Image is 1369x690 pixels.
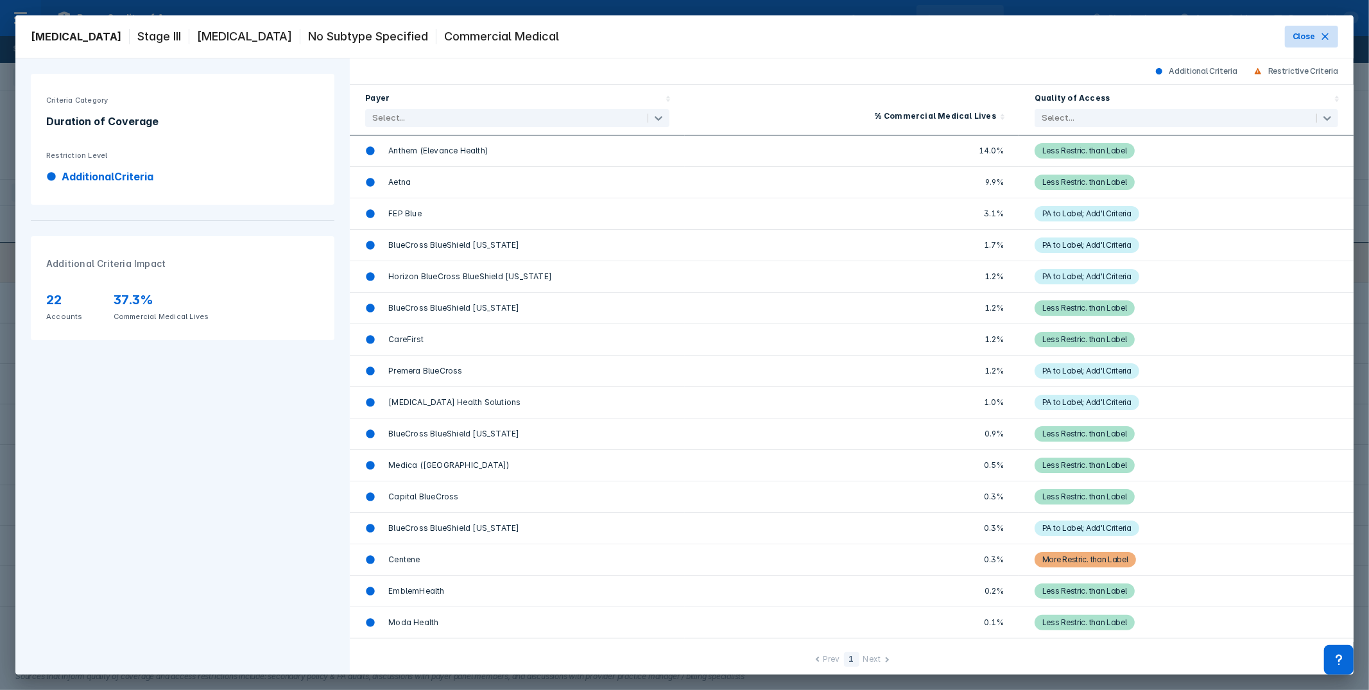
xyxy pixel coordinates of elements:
[388,145,488,157] span: Anthem (Elevance Health)
[1042,615,1127,630] div: Less Restric. than Label
[365,92,390,107] div: Payer
[137,29,181,44] p: Stage III
[388,239,519,251] span: BlueCross BlueShield [US_STATE]
[1324,645,1354,675] div: Contact Support
[1042,332,1127,347] div: Less Restric. than Label
[700,175,1004,190] div: 9.9%
[700,615,1004,630] div: 0.1%
[700,458,1004,473] div: 0.5%
[1042,458,1127,473] div: Less Restric. than Label
[685,85,1019,135] div: Sort
[388,334,424,345] span: CareFirst
[388,397,521,408] span: [MEDICAL_DATA] Health Solutions
[1042,175,1127,190] div: Less Restric. than Label
[1042,300,1127,316] div: Less Restric. than Label
[1042,583,1127,599] div: Less Restric. than Label
[863,653,881,667] div: Next
[388,460,509,471] span: Medica ([GEOGRAPHIC_DATA])
[1042,363,1132,379] div: PA to Label; Add'l Criteria
[700,426,1004,442] div: 0.9%
[46,169,319,184] div: Additional Criteria
[46,252,319,276] p: Additional Criteria Impact
[1042,489,1127,505] div: Less Restric. than Label
[350,85,684,135] div: Sort
[388,522,519,534] span: BlueCross BlueShield [US_STATE]
[1042,395,1132,410] div: PA to Label; Add'l Criteria
[1285,26,1338,47] button: Close
[1042,206,1132,221] div: PA to Label; Add'l Criteria
[700,143,1004,159] div: 14.0%
[1245,66,1346,76] div: Restrictive Criteria
[700,206,1004,221] div: 3.1%
[388,585,444,597] span: EmblemHealth
[46,308,83,325] p: Accounts
[700,489,1004,505] div: 0.3%
[46,114,319,129] div: Duration of Coverage
[388,491,458,503] span: Capital BlueCross
[308,29,428,44] p: No Subtype Specified
[700,395,1004,410] div: 1.0%
[46,94,319,106] div: Criteria Category
[1042,552,1128,567] div: More Restric. than Label
[700,269,1004,284] div: 1.2%
[388,302,519,314] span: BlueCross BlueShield [US_STATE]
[444,29,559,44] p: Commercial Medical
[1042,426,1127,442] div: Less Restric. than Label
[700,237,1004,253] div: 1.7%
[823,653,840,667] div: Prev
[388,271,552,282] span: Horizon BlueCross BlueShield [US_STATE]
[1035,92,1110,107] div: Quality of Access
[1042,269,1132,284] div: PA to Label; Add'l Criteria
[31,29,121,44] p: [MEDICAL_DATA]
[1042,143,1127,159] div: Less Restric. than Label
[388,208,422,220] span: FEP Blue
[46,150,319,161] div: Restriction Level
[874,110,996,125] div: % Commercial Medical Lives
[388,177,411,188] span: Aetna
[700,332,1004,347] div: 1.2%
[1019,85,1354,135] div: Sort
[1293,31,1315,42] span: Close
[388,428,519,440] span: BlueCross BlueShield [US_STATE]
[1146,66,1245,76] div: Additional Criteria
[700,552,1004,567] div: 0.3%
[1042,237,1132,253] div: PA to Label; Add'l Criteria
[114,308,209,325] p: Commercial Medical Lives
[700,300,1004,316] div: 1.2%
[388,617,438,628] span: Moda Health
[700,521,1004,536] div: 0.3%
[1042,521,1132,536] div: PA to Label; Add'l Criteria
[388,365,462,377] span: Premera BlueCross
[114,291,209,308] p: 37.3%
[844,652,859,667] div: 1
[700,583,1004,599] div: 0.2%
[197,29,292,44] p: [MEDICAL_DATA]
[46,291,83,308] p: 22
[700,363,1004,379] div: 1.2%
[388,554,420,565] span: Centene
